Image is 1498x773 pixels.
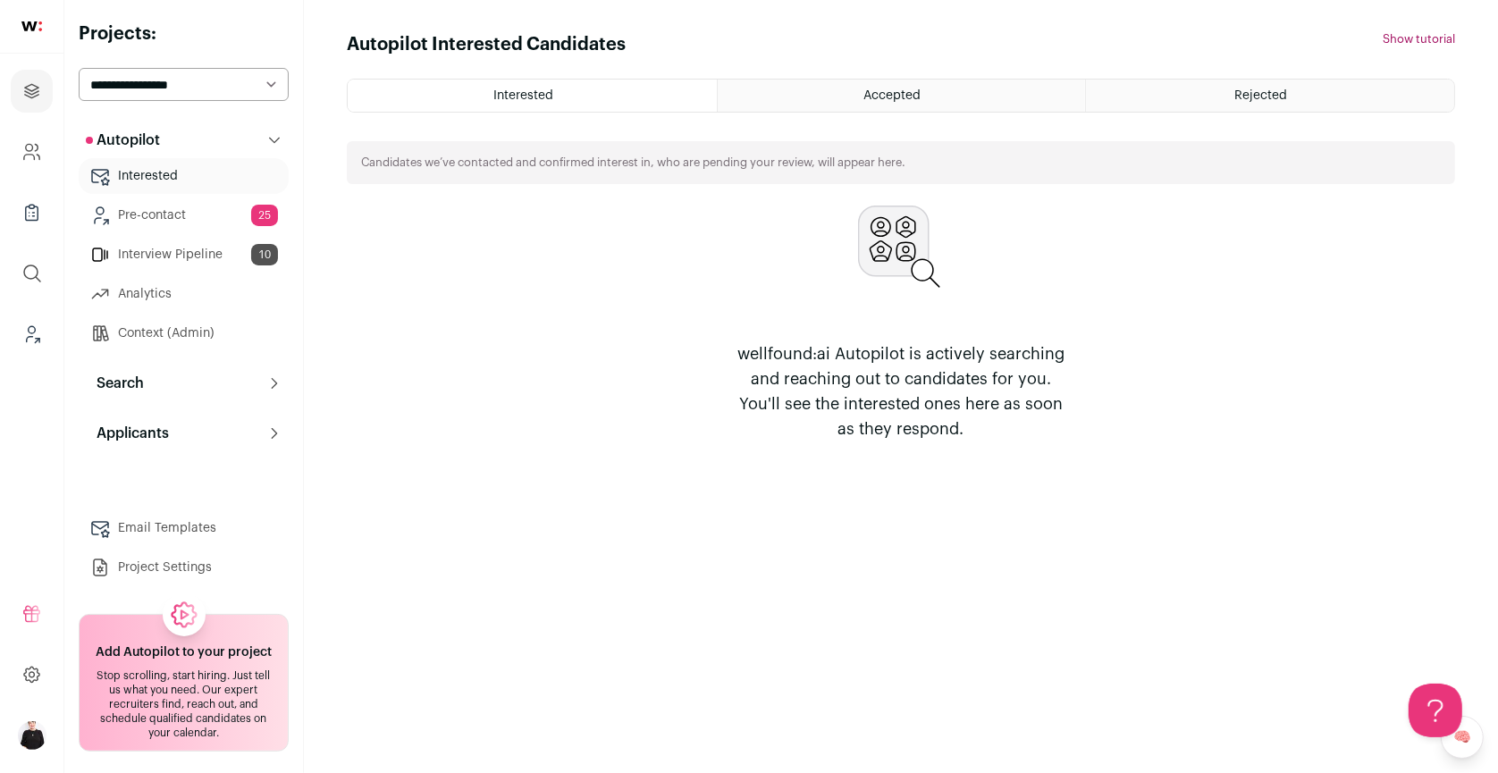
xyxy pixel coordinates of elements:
span: 10 [251,244,278,265]
a: Accepted [718,80,1086,112]
a: Interview Pipeline10 [79,237,289,273]
a: Leads (Backoffice) [11,313,53,356]
button: Show tutorial [1383,32,1455,46]
button: Open dropdown [18,721,46,750]
h2: Projects: [79,21,289,46]
p: Search [86,373,144,394]
div: Stop scrolling, start hiring. Just tell us what you need. Our expert recruiters find, reach out, ... [90,668,277,740]
a: Company and ATS Settings [11,130,53,173]
button: Search [79,365,289,401]
a: Add Autopilot to your project Stop scrolling, start hiring. Just tell us what you need. Our exper... [79,614,289,752]
iframe: Help Scout Beacon - Open [1409,684,1462,737]
h2: Add Autopilot to your project [96,643,272,661]
p: Applicants [86,423,169,444]
span: Interested [493,89,553,102]
span: Rejected [1235,89,1288,102]
img: 9240684-medium_jpg [18,721,46,750]
a: Email Templates [79,510,289,546]
img: wellfound-shorthand-0d5821cbd27db2630d0214b213865d53afaa358527fdda9d0ea32b1df1b89c2c.svg [21,21,42,31]
a: Projects [11,70,53,113]
p: Candidates we’ve contacted and confirmed interest in, who are pending your review, will appear here. [361,155,905,170]
a: Pre-contact25 [79,197,289,233]
a: Analytics [79,276,289,312]
a: 🧠 [1441,716,1484,759]
span: 25 [251,205,278,226]
button: Autopilot [79,122,289,158]
a: Company Lists [11,191,53,234]
a: Context (Admin) [79,315,289,351]
a: Project Settings [79,550,289,585]
button: Applicants [79,416,289,451]
p: Autopilot [86,130,160,151]
p: wellfound:ai Autopilot is actively searching and reaching out to candidates for you. You'll see t... [729,341,1073,441]
span: Accepted [863,89,921,102]
a: Rejected [1086,80,1454,112]
h1: Autopilot Interested Candidates [347,32,626,57]
a: Interested [79,158,289,194]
